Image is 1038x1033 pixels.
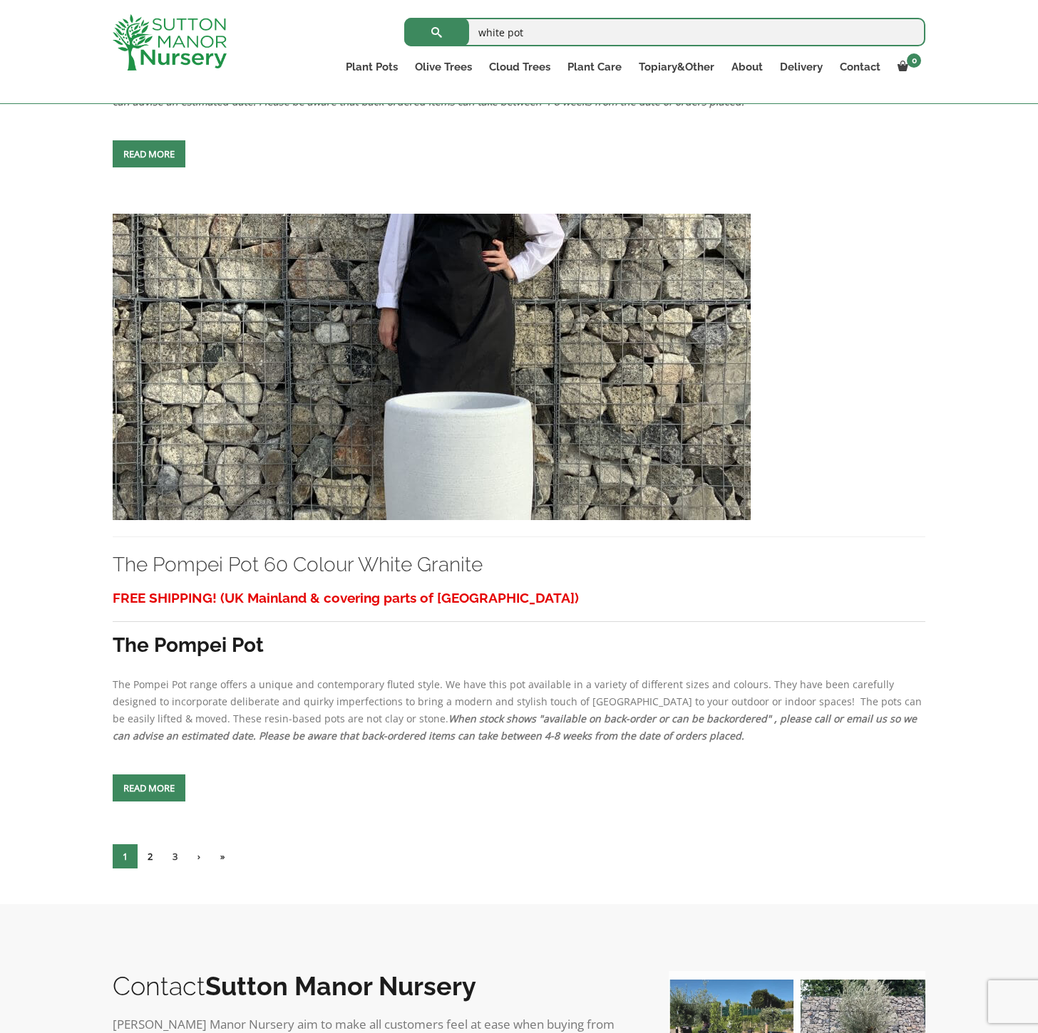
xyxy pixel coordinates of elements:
[559,57,630,77] a: Plant Care
[113,585,925,744] div: The Pompei Pot range offers a unique and contemporary fluted style. We have this pot available in...
[210,844,235,868] a: »
[205,971,476,1001] b: Sutton Manor Nursery
[113,712,917,742] em: When stock shows "available on back-order or can be backordered" , please call or email us so we ...
[404,18,925,46] input: Search...
[406,57,481,77] a: Olive Trees
[831,57,889,77] a: Contact
[723,57,771,77] a: About
[113,844,138,868] span: 1
[138,844,163,868] a: 2
[113,585,925,611] h3: FREE SHIPPING! (UK Mainland & covering parts of [GEOGRAPHIC_DATA])
[113,633,264,657] strong: The Pompei Pot
[771,57,831,77] a: Delivery
[187,844,210,868] a: ›
[907,53,921,68] span: 0
[113,971,640,1001] h2: Contact
[113,214,751,520] img: The Pompei Pot 60 Colour White Granite - IMG 8262
[113,140,185,167] a: Read more
[113,774,185,801] a: Read more
[481,57,559,77] a: Cloud Trees
[889,57,925,77] a: 0
[113,14,227,71] img: logo
[630,57,723,77] a: Topiary&Other
[113,359,751,373] a: The Pompei Pot 60 Colour White Granite
[113,553,483,576] a: The Pompei Pot 60 Colour White Granite
[337,57,406,77] a: Plant Pots
[163,844,187,868] a: 3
